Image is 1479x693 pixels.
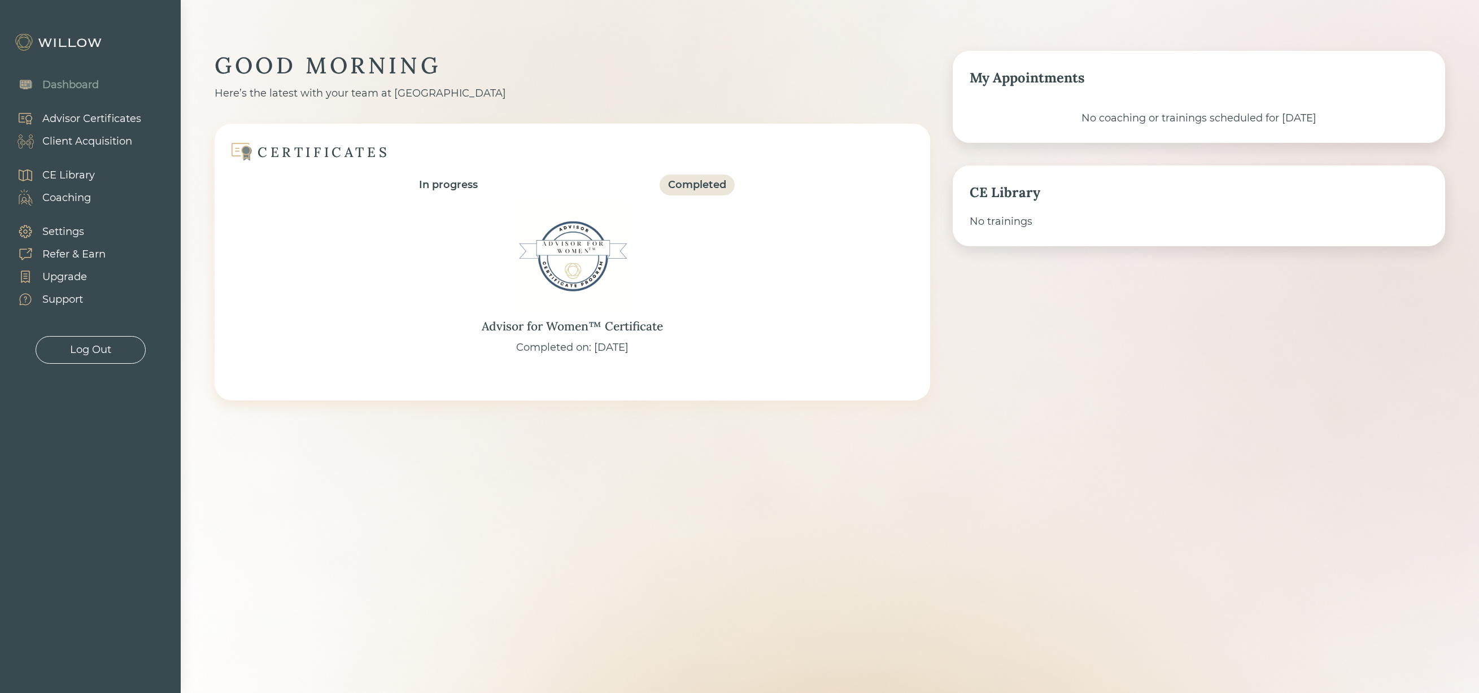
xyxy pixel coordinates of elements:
[970,182,1428,203] div: CE Library
[215,51,930,80] div: GOOD MORNING
[6,265,106,288] a: Upgrade
[215,86,930,101] div: Here’s the latest with your team at [GEOGRAPHIC_DATA]
[668,177,726,193] div: Completed
[970,111,1428,126] div: No coaching or trainings scheduled for [DATE]
[42,292,83,307] div: Support
[6,164,95,186] a: CE Library
[42,168,95,183] div: CE Library
[516,340,629,355] div: Completed on: [DATE]
[6,220,106,243] a: Settings
[42,134,132,149] div: Client Acquisition
[482,317,663,335] div: Advisor for Women™ Certificate
[419,177,478,193] div: In progress
[14,33,104,51] img: Willow
[516,200,629,313] img: Advisor for Women™ Certificate Badge
[258,143,390,161] div: CERTIFICATES
[6,73,99,96] a: Dashboard
[6,107,141,130] a: Advisor Certificates
[42,77,99,93] div: Dashboard
[42,247,106,262] div: Refer & Earn
[6,130,141,152] a: Client Acquisition
[6,243,106,265] a: Refer & Earn
[970,214,1428,229] div: No trainings
[42,111,141,127] div: Advisor Certificates
[42,224,84,239] div: Settings
[970,68,1428,88] div: My Appointments
[42,269,87,285] div: Upgrade
[6,186,95,209] a: Coaching
[42,190,91,206] div: Coaching
[70,342,111,358] div: Log Out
